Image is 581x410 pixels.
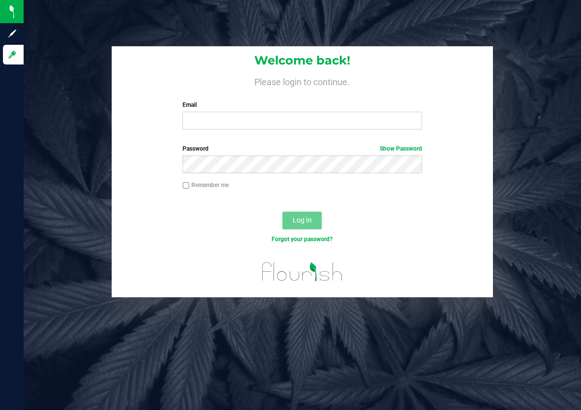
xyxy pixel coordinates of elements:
[183,100,422,109] label: Email
[282,212,322,229] button: Log In
[7,50,17,60] inline-svg: Log in
[7,29,17,38] inline-svg: Sign up
[183,145,209,152] span: Password
[183,181,229,189] label: Remember me
[272,236,333,243] a: Forgot your password?
[112,54,493,67] h1: Welcome back!
[293,216,312,224] span: Log In
[183,182,189,189] input: Remember me
[112,75,493,87] h4: Please login to continue.
[380,145,422,152] a: Show Password
[255,254,350,289] img: flourish_logo.svg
